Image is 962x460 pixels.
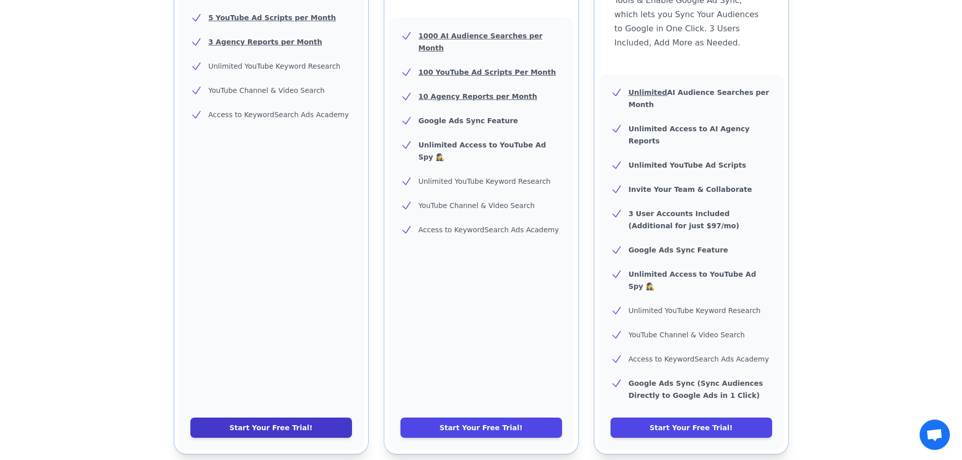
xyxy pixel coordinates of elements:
span: YouTube Channel & Video Search [419,201,535,210]
b: Unlimited Access to AI Agency Reports [629,125,750,145]
span: YouTube Channel & Video Search [629,331,745,339]
a: Start Your Free Trial! [190,418,352,438]
b: Unlimited Access to YouTube Ad Spy 🕵️‍♀️ [629,270,756,290]
span: Access to KeywordSearch Ads Academy [419,226,559,234]
u: 100 YouTube Ad Scripts Per Month [419,68,556,76]
b: Google Ads Sync Feature [419,117,518,125]
a: Start Your Free Trial! [611,418,772,438]
a: Start Your Free Trial! [400,418,562,438]
u: 1000 AI Audience Searches per Month [419,32,543,52]
b: Google Ads Sync (Sync Audiences Directly to Google Ads in 1 Click) [629,379,763,399]
span: Access to KeywordSearch Ads Academy [209,111,349,119]
b: 3 User Accounts Included (Additional for just $97/mo) [629,210,739,230]
span: Unlimited YouTube Keyword Research [419,177,551,185]
u: 3 Agency Reports per Month [209,38,322,46]
b: Google Ads Sync Feature [629,246,728,254]
b: Invite Your Team & Collaborate [629,185,752,193]
b: Unlimited Access to YouTube Ad Spy 🕵️‍♀️ [419,141,546,161]
u: 10 Agency Reports per Month [419,92,537,100]
b: Unlimited YouTube Ad Scripts [629,161,746,169]
span: Access to KeywordSearch Ads Academy [629,355,769,363]
b: AI Audience Searches per Month [629,88,770,109]
span: YouTube Channel & Video Search [209,86,325,94]
span: Unlimited YouTube Keyword Research [629,306,761,315]
u: Unlimited [629,88,668,96]
div: Open chat [920,420,950,450]
u: 5 YouTube Ad Scripts per Month [209,14,336,22]
span: Unlimited YouTube Keyword Research [209,62,341,70]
